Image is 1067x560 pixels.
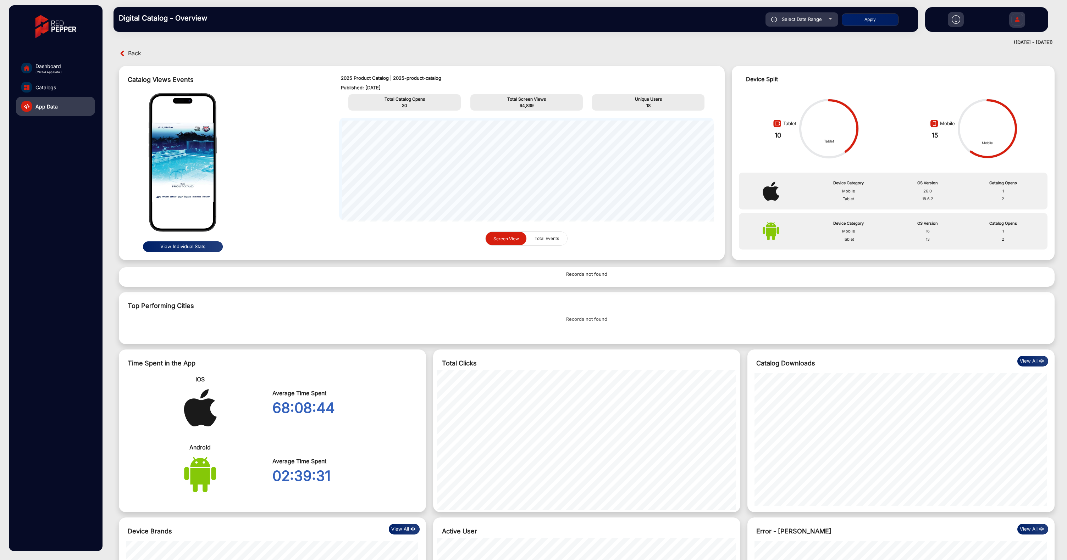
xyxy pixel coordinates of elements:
span: App Data [35,103,58,110]
p: 2025 Product Catalog | 2025-product-catalog [341,75,712,82]
mat-button-toggle-group: graph selection [485,231,568,246]
div: 02:39:31 [272,465,417,487]
p: Total Catalog Opens [350,96,459,102]
span: Records not found [140,316,1033,323]
img: vmg-logo [30,9,81,44]
td: 2 [960,195,1046,203]
a: Dashboard( Web & App Data ) [16,58,95,78]
th: OS Version [895,219,961,228]
img: eye icon [1038,525,1046,533]
img: catalog [24,85,29,90]
img: back arrow [119,50,126,57]
span: Select Date Range [782,16,822,22]
span: 94,839 [520,103,533,108]
button: View Alleye icon [389,524,420,534]
span: ( Web & App Data ) [35,70,62,74]
td: Mobile [802,187,895,195]
img: icon [771,17,777,22]
div: Average Time Spent [272,457,417,465]
th: Catalog Opens [960,219,1046,228]
p: Published: [DATE] [341,84,712,91]
button: Total Events [526,232,567,245]
span: Screen View [493,236,519,241]
span: Tablet [783,121,796,126]
span: Mobile [940,121,955,126]
div: Catalog Downloads [756,358,815,368]
td: Tablet [802,195,895,203]
td: 1 [960,187,1046,195]
div: Total Clicks [442,358,731,368]
td: 13 [895,235,961,243]
p: Unique Users [594,96,703,102]
button: View Alleye icon [1017,524,1048,534]
img: mobile-frame.png [129,91,236,233]
img: Sign%20Up.svg [1010,8,1025,33]
td: 2 [960,235,1046,243]
div: Time Spent in the App [128,358,417,368]
span: Top Performing Cities [128,302,194,309]
img: eye icon [409,525,417,533]
img: home [23,65,30,71]
div: 10 [771,130,796,140]
th: Catalog Opens [960,179,1046,187]
button: View Individual Stats [143,241,223,252]
div: Error - [PERSON_NAME] [756,526,831,536]
th: OS Version [895,179,961,187]
p: IOS [128,375,272,383]
button: Screen View [486,232,526,246]
div: 68:08:44 [272,397,417,419]
span: 30 [402,103,407,108]
div: Average Time Spent [272,389,417,397]
div: 15 [928,130,955,140]
button: View All [1017,356,1048,366]
img: img [152,123,214,202]
span: 18 [646,103,651,108]
div: Active User [442,526,731,536]
a: App Data [16,97,95,116]
img: h2download.svg [952,15,960,24]
p: Records not found [122,271,1051,278]
span: Total Events [530,232,563,245]
div: ([DATE] - [DATE]) [106,39,1053,46]
td: Mobile [802,227,895,235]
img: catalog [24,104,29,109]
h3: Digital Catalog - Overview [119,14,218,22]
div: Device Brands [128,526,172,536]
div: event-details-1 [122,271,1051,284]
button: Apply [842,13,899,26]
td: Tablet [802,235,895,243]
p: Total Screen Views [472,96,581,102]
img: eye icon [1038,357,1046,365]
span: Back [128,48,141,59]
td: 16 [895,227,961,235]
span: Catalogs [35,84,56,91]
td: 18.6.2 [895,195,961,203]
td: 1 [960,227,1046,235]
p: Android [128,443,272,452]
th: Device Category [802,219,895,228]
a: Catalogs [16,78,95,97]
div: Catalog Views Events [128,75,327,84]
div: Tablet [798,139,859,144]
div: Mobile [957,140,1018,146]
th: Device Category [802,179,895,187]
td: 26.0 [895,187,961,195]
span: Dashboard [35,62,62,70]
div: Device Split [746,75,1062,83]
